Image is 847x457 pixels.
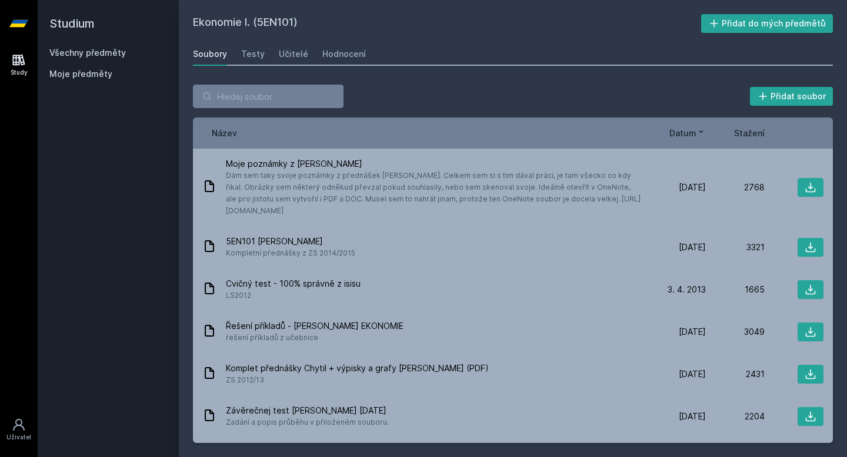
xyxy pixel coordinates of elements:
div: Study [11,68,28,77]
span: [DATE] [679,326,706,338]
span: ZS 2012/13 [226,374,489,386]
span: Moje poznámky z [PERSON_NAME] [226,158,642,170]
a: Testy [241,42,265,66]
button: Přidat soubor [750,87,833,106]
div: Učitelé [279,48,308,60]
div: 3321 [706,241,765,253]
span: Dám sem taky svoje poznámky z přednášek [PERSON_NAME]. Celkem sem si s tim dával práci, je tam vš... [226,170,642,217]
div: Uživatel [6,433,31,442]
span: LS2012 [226,290,361,301]
button: Přidat do mých předmětů [701,14,833,33]
a: Všechny předměty [49,48,126,58]
span: [DATE] [679,182,706,193]
input: Hledej soubor [193,85,344,108]
span: [DATE] [679,368,706,380]
span: Komplet přednášky Chytil + výpisky a grafy [PERSON_NAME] (PDF) [226,362,489,374]
div: Testy [241,48,265,60]
button: Datum [669,127,706,139]
div: 3049 [706,326,765,338]
div: Hodnocení [322,48,366,60]
h2: Ekonomie I. (5EN101) [193,14,701,33]
div: 2204 [706,411,765,422]
span: 3. 4. 2013 [668,284,706,295]
span: řešení příkladů z učebnice [226,332,404,344]
a: Uživatel [2,412,35,448]
span: [DATE] [679,241,706,253]
a: Soubory [193,42,227,66]
button: Stažení [734,127,765,139]
div: 2431 [706,368,765,380]
a: Hodnocení [322,42,366,66]
div: 2768 [706,182,765,193]
span: Řešení příkladů - [PERSON_NAME] EKONOMIE [226,320,404,332]
button: Název [212,127,237,139]
span: Moje předměty [49,68,112,80]
div: 1665 [706,284,765,295]
span: [DATE] [679,411,706,422]
span: 5EN101 [PERSON_NAME] [226,236,355,247]
a: Učitelé [279,42,308,66]
span: Závěrečnej test [PERSON_NAME] [DATE] [226,405,389,416]
div: Soubory [193,48,227,60]
span: Datum [669,127,696,139]
span: Cvičný test - 100% správně z isisu [226,278,361,290]
span: Zadání a popis průběhu v přiloženém souboru. [226,416,389,428]
span: Kompletní přednášky z ZS 2014/2015 [226,247,355,259]
a: Study [2,47,35,83]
